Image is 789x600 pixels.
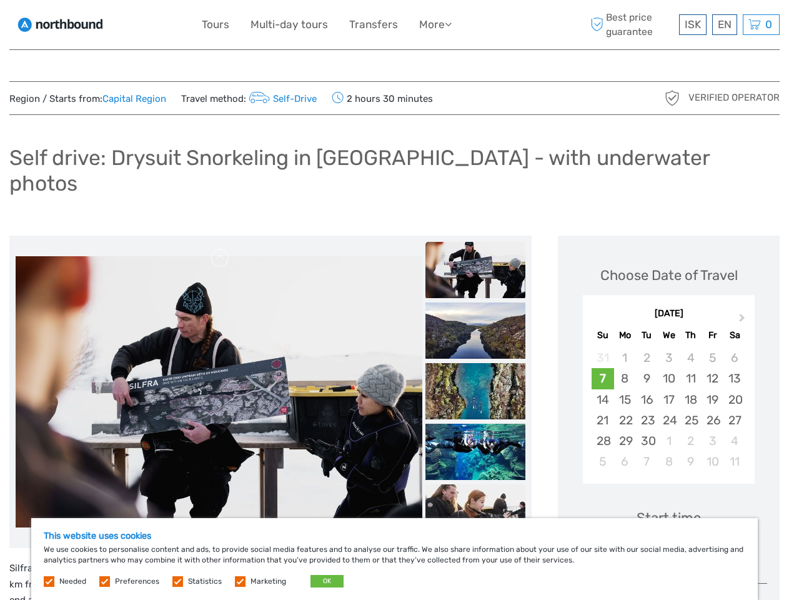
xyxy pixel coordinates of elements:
div: Choose Saturday, September 27th, 2025 [723,410,745,431]
div: [DATE] [583,307,755,321]
div: Choose Friday, October 3rd, 2025 [702,431,723,451]
div: Choose Tuesday, September 9th, 2025 [636,368,658,389]
label: Preferences [115,576,159,587]
div: Choose Saturday, September 13th, 2025 [723,368,745,389]
span: Verified Operator [688,91,780,104]
div: Not available Thursday, September 4th, 2025 [680,347,702,368]
img: verified_operator_grey_128.png [662,88,682,108]
label: Needed [59,576,86,587]
div: Choose Thursday, September 18th, 2025 [680,389,702,410]
div: Choose Saturday, September 20th, 2025 [723,389,745,410]
span: 0 [763,18,774,31]
div: Choose Wednesday, October 8th, 2025 [658,451,680,472]
span: ISK [685,18,701,31]
div: Choose Monday, September 29th, 2025 [614,431,636,451]
img: e6428ff7364f49b2b2d83f874ed1737d_slider_thumbnail.jpeg [425,302,525,359]
div: Choose Date of Travel [600,266,738,285]
a: More [419,16,452,34]
div: Th [680,327,702,344]
div: Choose Monday, September 15th, 2025 [614,389,636,410]
div: Choose Tuesday, September 16th, 2025 [636,389,658,410]
div: Choose Saturday, October 4th, 2025 [723,431,745,451]
div: Sa [723,327,745,344]
div: Choose Friday, September 26th, 2025 [702,410,723,431]
div: Choose Sunday, September 7th, 2025 [592,368,613,389]
span: Region / Starts from: [9,92,166,106]
div: Not available Tuesday, September 2nd, 2025 [636,347,658,368]
span: Travel method: [181,89,317,107]
div: EN [712,14,737,35]
div: month 2025-09 [587,347,750,472]
div: Choose Friday, October 10th, 2025 [702,451,723,472]
div: Start time [637,508,701,527]
a: Self-Drive [246,93,317,104]
button: Next Month [733,311,753,331]
div: Choose Friday, September 12th, 2025 [702,368,723,389]
div: Choose Thursday, September 25th, 2025 [680,410,702,431]
div: Choose Sunday, September 21st, 2025 [592,410,613,431]
div: Not available Friday, September 5th, 2025 [702,347,723,368]
a: Capital Region [102,93,166,104]
div: Choose Tuesday, September 23rd, 2025 [636,410,658,431]
div: Choose Monday, October 6th, 2025 [614,451,636,472]
a: Tours [202,16,229,34]
div: Choose Wednesday, September 10th, 2025 [658,368,680,389]
div: Choose Tuesday, September 30th, 2025 [636,431,658,451]
img: fc6845e63232431d84b9e482feac0b37_slider_thumbnail.jpeg [425,363,525,419]
div: Not available Monday, September 1st, 2025 [614,347,636,368]
label: Statistics [188,576,222,587]
span: 2 hours 30 minutes [332,89,433,107]
div: Tu [636,327,658,344]
div: Choose Sunday, September 14th, 2025 [592,389,613,410]
div: Choose Sunday, October 5th, 2025 [592,451,613,472]
div: Choose Thursday, October 2nd, 2025 [680,431,702,451]
h1: Self drive: Drysuit Snorkeling in [GEOGRAPHIC_DATA] - with underwater photos [9,145,780,196]
div: Fr [702,327,723,344]
h5: This website uses cookies [44,531,745,541]
div: Choose Wednesday, September 17th, 2025 [658,389,680,410]
div: Choose Monday, September 8th, 2025 [614,368,636,389]
button: Open LiveChat chat widget [144,19,159,34]
div: Choose Monday, September 22nd, 2025 [614,410,636,431]
img: 4c3358b1f5ae4361aa93d9b8568114bc_slider_thumbnail.jpg [425,424,525,480]
div: Not available Sunday, August 31st, 2025 [592,347,613,368]
div: Not available Saturday, September 6th, 2025 [723,347,745,368]
div: Choose Sunday, September 28th, 2025 [592,431,613,451]
span: Best price guarantee [587,11,676,38]
div: Mo [614,327,636,344]
label: Marketing [251,576,286,587]
img: 745f775a64a442bd981ec3dbd598109b_slider_thumbnail.jpeg [425,484,525,541]
p: We're away right now. Please check back later! [17,22,141,32]
div: Choose Friday, September 19th, 2025 [702,389,723,410]
img: 2f1d68374bd44d3c89e3ed5983188269_main_slider.jpeg [16,256,422,527]
div: Choose Wednesday, October 1st, 2025 [658,431,680,451]
div: Choose Thursday, September 11th, 2025 [680,368,702,389]
div: Choose Wednesday, September 24th, 2025 [658,410,680,431]
button: OK [310,575,344,587]
div: Choose Thursday, October 9th, 2025 [680,451,702,472]
div: We use cookies to personalise content and ads, to provide social media features and to analyse ou... [31,518,758,600]
img: 2f1d68374bd44d3c89e3ed5983188269_slider_thumbnail.jpeg [425,242,525,298]
div: Su [592,327,613,344]
div: Not available Wednesday, September 3rd, 2025 [658,347,680,368]
div: Choose Saturday, October 11th, 2025 [723,451,745,472]
a: Transfers [349,16,398,34]
div: Choose Tuesday, October 7th, 2025 [636,451,658,472]
img: 1964-acb579d8-3f93-4f23-a705-9c6da0d89603_logo_small.jpg [9,9,114,40]
div: We [658,327,680,344]
a: Multi-day tours [251,16,328,34]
